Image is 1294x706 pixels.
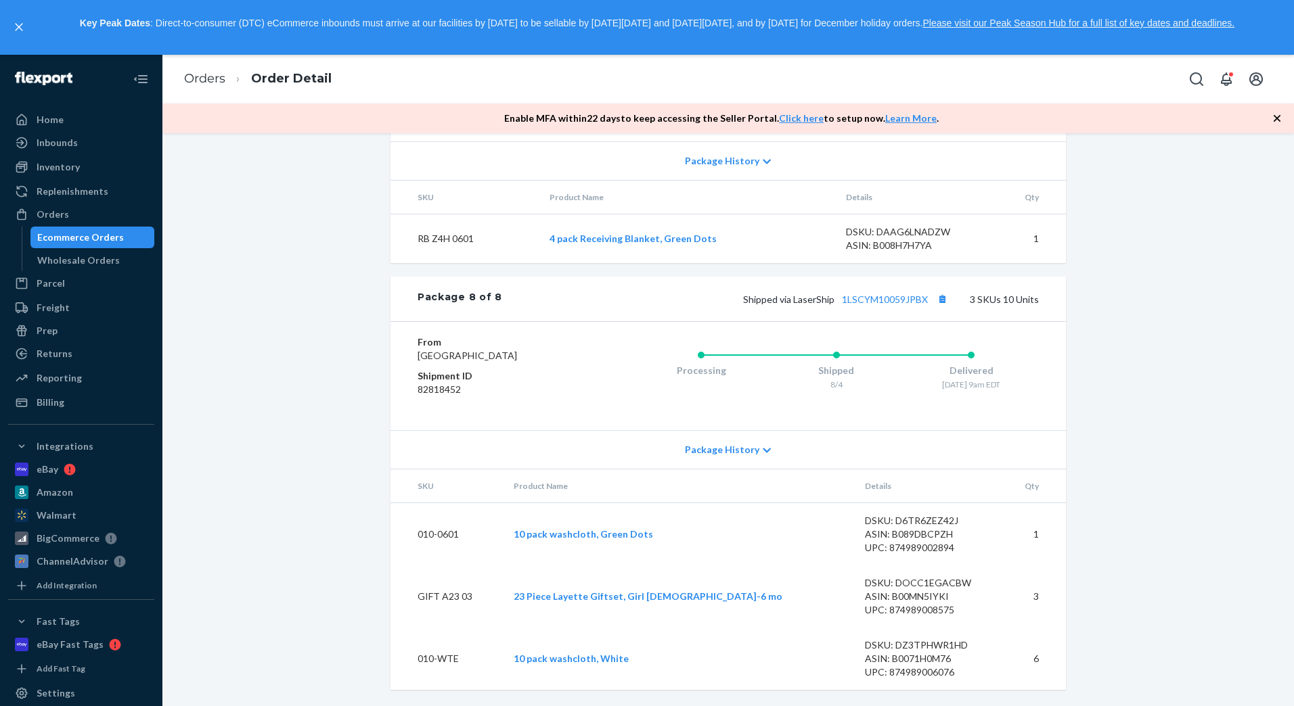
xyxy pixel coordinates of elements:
a: Orders [8,204,154,225]
button: Open notifications [1213,66,1240,93]
div: Shipped [769,364,904,377]
td: 010-WTE [391,628,503,690]
strong: Key Peak Dates [80,18,150,28]
div: [DATE] 9am EDT [903,379,1039,390]
a: Reporting [8,367,154,389]
a: ChannelAdvisor [8,550,154,572]
button: Close Navigation [127,66,154,93]
span: [GEOGRAPHIC_DATA] [418,350,517,361]
span: Chat [30,9,58,22]
th: Qty [1003,469,1066,503]
a: Walmart [8,504,154,526]
button: Open account menu [1243,66,1270,93]
ol: breadcrumbs [173,59,342,99]
div: Add Integration [37,580,97,591]
div: Ecommerce Orders [37,231,124,244]
div: UPC: 874989002894 [865,541,992,555]
div: ASIN: B008H7H7YA [846,239,973,252]
a: Amazon [8,481,154,503]
div: Package 8 of 8 [418,290,502,308]
a: Settings [8,682,154,704]
a: Billing [8,392,154,413]
td: GIFT A23 03 [391,565,503,628]
th: Details [854,469,1003,503]
th: Product Name [503,469,854,503]
a: Add Fast Tag [8,661,154,677]
a: Replenishments [8,181,154,202]
td: 1 [1003,503,1066,566]
a: Prep [8,320,154,342]
p: Enable MFA within 22 days to keep accessing the Seller Portal. to setup now. . [504,112,939,125]
div: 3 SKUs 10 Units [502,290,1039,308]
a: Please visit our Peak Season Hub for a full list of key dates and deadlines. [922,18,1234,28]
div: UPC: 874989008575 [865,603,992,617]
td: 010-0601 [391,503,503,566]
dt: Shipment ID [418,369,579,383]
span: Package History [685,443,759,456]
div: ASIN: B089DBCPZH [865,527,992,541]
a: Inventory [8,156,154,178]
a: Returns [8,343,154,364]
div: DSKU: D6TR6ZEZ42J [865,514,992,527]
td: 1 [984,214,1066,263]
button: Open Search Box [1183,66,1210,93]
th: SKU [391,469,503,503]
img: Flexport logo [15,72,72,85]
div: Delivered [903,364,1039,377]
div: Wholesale Orders [37,254,120,267]
th: Product Name [539,181,836,214]
dt: From [418,335,579,349]
a: eBay Fast Tags [8,634,154,655]
a: Add Integration [8,578,154,594]
div: Billing [37,396,64,409]
span: Shipped via LaserShip [743,293,951,305]
div: DSKU: DOCC1EGACBW [865,576,992,590]
a: Orders [184,71,225,86]
a: Home [8,109,154,131]
div: eBay Fast Tags [37,638,104,651]
div: Amazon [37,486,73,499]
a: Freight [8,297,154,319]
th: Details [835,181,984,214]
div: ASIN: B0071H0M76 [865,652,992,665]
div: 8/4 [769,379,904,390]
div: Walmart [37,509,76,522]
a: BigCommerce [8,527,154,549]
a: eBay [8,458,154,480]
a: 10 pack washcloth, White [514,653,629,664]
td: 3 [1003,565,1066,628]
p: : Direct-to-consumer (DTC) eCommerce inbounds must arrive at our facilities by [DATE] to be sella... [32,12,1282,35]
a: 1LSCYM10059JPBX [842,293,928,305]
a: Inbounds [8,132,154,154]
div: Integrations [37,440,93,453]
a: Ecommerce Orders [30,227,155,248]
div: Parcel [37,277,65,290]
div: Processing [633,364,769,377]
a: Order Detail [251,71,332,86]
th: SKU [391,181,539,214]
button: Fast Tags [8,611,154,632]
div: ChannelAdvisor [37,555,108,568]
button: close, [12,20,26,34]
div: DSKU: DZ3TPHWR1HD [865,638,992,652]
a: 4 pack Receiving Blanket, Green Dots [550,233,717,244]
div: Prep [37,324,58,337]
div: DSKU: DAAG6LNADZW [846,225,973,239]
div: Home [37,113,64,126]
a: Wholesale Orders [30,250,155,271]
div: UPC: 874989006076 [865,665,992,679]
div: Returns [37,347,72,360]
div: eBay [37,463,58,476]
th: Qty [984,181,1066,214]
dd: 82818452 [418,383,579,396]
div: Orders [37,208,69,221]
div: Inventory [37,160,80,174]
div: Freight [37,301,70,314]
button: Integrations [8,436,154,457]
td: RB Z4H 0601 [391,214,539,263]
a: Learn More [885,112,937,124]
div: Inbounds [37,136,78,149]
div: Settings [37,686,75,700]
div: BigCommerce [37,532,99,545]
a: 10 pack washcloth, Green Dots [514,528,653,540]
